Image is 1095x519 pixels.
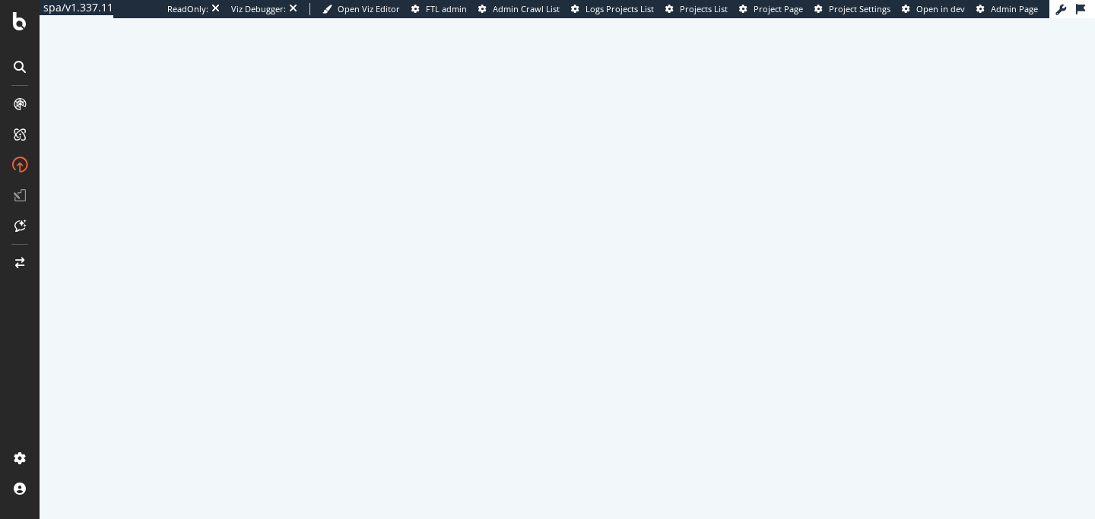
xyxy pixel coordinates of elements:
a: Admin Page [976,3,1038,15]
span: Open Viz Editor [338,3,400,14]
a: Logs Projects List [571,3,654,15]
a: Projects List [665,3,728,15]
a: Open in dev [902,3,965,15]
div: ReadOnly: [167,3,208,15]
a: Open Viz Editor [322,3,400,15]
a: Project Page [739,3,803,15]
span: Project Page [754,3,803,14]
span: FTL admin [426,3,467,14]
span: Admin Page [991,3,1038,14]
a: FTL admin [411,3,467,15]
a: Admin Crawl List [478,3,560,15]
span: Projects List [680,3,728,14]
span: Open in dev [916,3,965,14]
a: Project Settings [814,3,890,15]
span: Admin Crawl List [493,3,560,14]
div: Viz Debugger: [231,3,286,15]
span: Project Settings [829,3,890,14]
span: Logs Projects List [586,3,654,14]
div: animation [513,229,622,284]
